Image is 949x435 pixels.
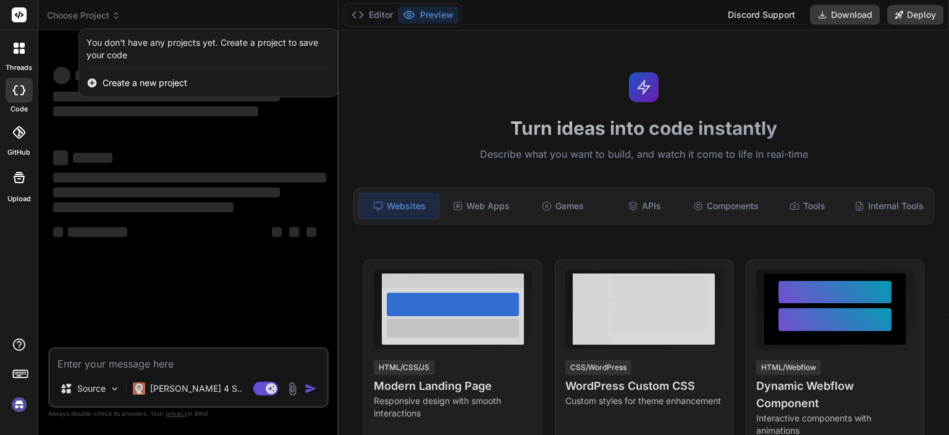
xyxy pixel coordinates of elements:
[9,394,30,415] img: signin
[7,194,31,204] label: Upload
[11,104,28,114] label: code
[7,147,30,158] label: GitHub
[103,77,187,89] span: Create a new project
[6,62,32,73] label: threads
[86,37,331,61] div: You don't have any projects yet. Create a project to save your code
